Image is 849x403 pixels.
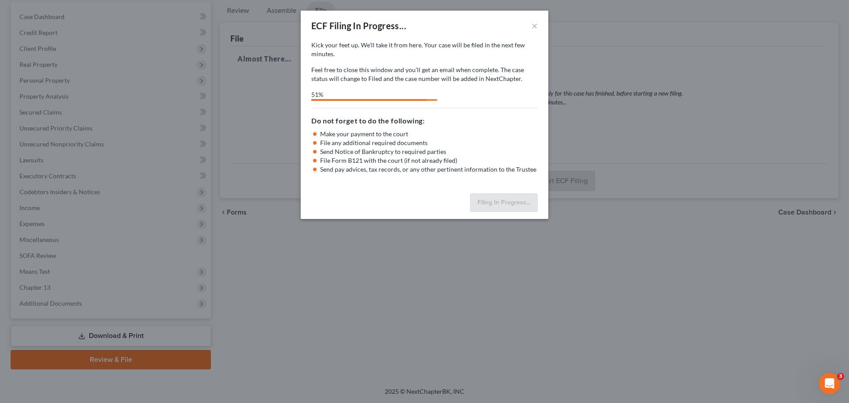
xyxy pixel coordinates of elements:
button: × [532,20,538,31]
span: 3 [837,373,844,380]
div: ECF Filing In Progress... [311,19,406,32]
li: File Form B121 with the court (if not already filed) [320,156,538,165]
li: Make your payment to the court [320,130,538,138]
p: Kick your feet up. We’ll take it from here. Your case will be filed in the next few minutes. [311,41,538,58]
p: Feel free to close this window and you’ll get an email when complete. The case status will change... [311,65,538,83]
li: Send Notice of Bankruptcy to required parties [320,147,538,156]
iframe: Intercom live chat [819,373,840,394]
h5: Do not forget to do the following: [311,115,538,126]
div: 51% [311,90,427,99]
li: File any additional required documents [320,138,538,147]
button: Filing In Progress... [470,193,538,212]
li: Send pay advices, tax records, or any other pertinent information to the Trustee [320,165,538,174]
